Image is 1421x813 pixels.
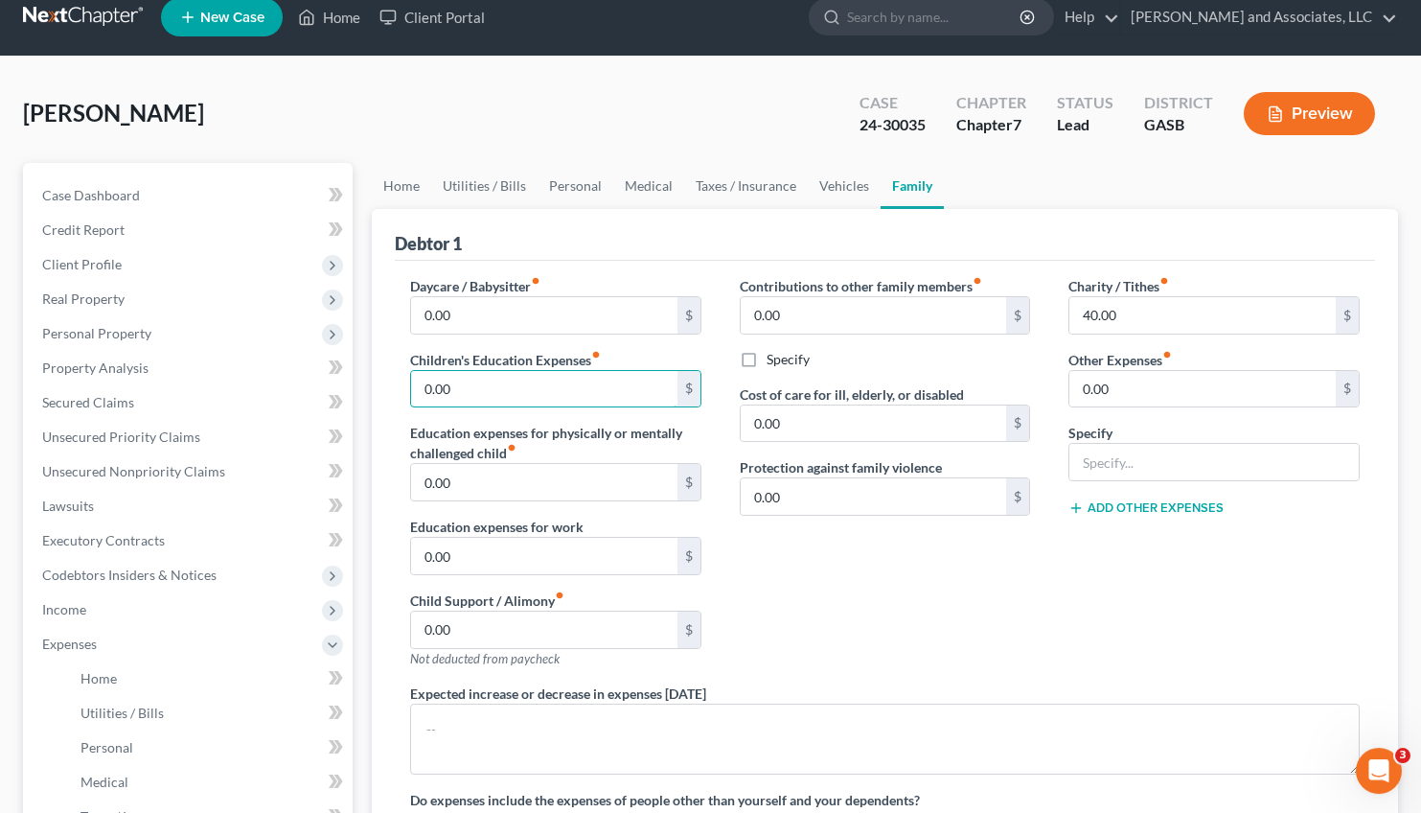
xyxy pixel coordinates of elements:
[740,457,942,477] label: Protection against family violence
[613,163,684,209] a: Medical
[767,350,810,369] label: Specify
[42,498,94,514] span: Lawsuits
[42,360,149,376] span: Property Analysis
[372,163,431,209] a: Home
[27,420,353,454] a: Unsecured Priority Claims
[973,276,982,286] i: fiber_manual_record
[65,731,353,765] a: Personal
[741,478,1007,515] input: --
[1068,276,1169,296] label: Charity / Tithes
[1069,297,1336,334] input: --
[1144,114,1213,136] div: GASB
[531,276,540,286] i: fiber_manual_record
[200,11,264,25] span: New Case
[27,523,353,558] a: Executory Contracts
[27,351,353,385] a: Property Analysis
[507,443,516,453] i: fiber_manual_record
[677,297,700,334] div: $
[677,371,700,407] div: $
[80,705,164,721] span: Utilities / Bills
[555,591,564,600] i: fiber_manual_record
[881,163,944,209] a: Family
[42,221,125,238] span: Credit Report
[808,163,881,209] a: Vehicles
[65,662,353,696] a: Home
[956,114,1026,136] div: Chapter
[27,385,353,420] a: Secured Claims
[410,591,564,611] label: Child Support / Alimony
[859,114,926,136] div: 24-30035
[859,92,926,114] div: Case
[42,567,217,583] span: Codebtors Insiders & Notices
[740,384,964,405] label: Cost of care for ill, elderly, or disabled
[591,350,601,360] i: fiber_manual_record
[677,464,700,500] div: $
[411,538,677,574] input: --
[42,636,97,652] span: Expenses
[538,163,613,209] a: Personal
[42,187,140,203] span: Case Dashboard
[42,256,122,272] span: Client Profile
[1395,748,1410,763] span: 3
[42,290,125,307] span: Real Property
[27,489,353,523] a: Lawsuits
[411,612,677,648] input: --
[1006,297,1029,334] div: $
[1013,115,1021,133] span: 7
[741,406,1007,442] input: --
[65,696,353,731] a: Utilities / Bills
[431,163,538,209] a: Utilities / Bills
[42,325,151,341] span: Personal Property
[1162,350,1172,360] i: fiber_manual_record
[410,651,560,666] span: Not deducted from paycheck
[1068,350,1172,370] label: Other Expenses
[42,532,165,548] span: Executory Contracts
[1144,92,1213,114] div: District
[42,463,225,479] span: Unsecured Nonpriority Claims
[1057,92,1113,114] div: Status
[411,371,677,407] input: --
[410,684,706,704] label: Expected increase or decrease in expenses [DATE]
[42,601,86,617] span: Income
[1006,478,1029,515] div: $
[65,765,353,800] a: Medical
[27,213,353,247] a: Credit Report
[395,232,462,255] div: Debtor 1
[42,394,134,410] span: Secured Claims
[1069,371,1336,407] input: --
[80,739,133,755] span: Personal
[27,178,353,213] a: Case Dashboard
[1159,276,1169,286] i: fiber_manual_record
[677,612,700,648] div: $
[410,423,701,463] label: Education expenses for physically or mentally challenged child
[411,464,677,500] input: --
[1057,114,1113,136] div: Lead
[684,163,808,209] a: Taxes / Insurance
[1068,500,1224,516] button: Add Other Expenses
[741,297,1007,334] input: --
[1068,423,1112,443] label: Specify
[23,99,204,127] span: [PERSON_NAME]
[1244,92,1375,135] button: Preview
[410,790,1360,810] label: Do expenses include the expenses of people other than yourself and your dependents?
[677,538,700,574] div: $
[410,350,601,370] label: Children's Education Expenses
[1006,406,1029,442] div: $
[80,670,117,686] span: Home
[80,774,128,790] span: Medical
[411,297,677,334] input: --
[1336,371,1359,407] div: $
[1336,297,1359,334] div: $
[410,517,584,537] label: Education expenses for work
[27,454,353,489] a: Unsecured Nonpriority Claims
[1069,444,1359,480] input: Specify...
[410,276,540,296] label: Daycare / Babysitter
[956,92,1026,114] div: Chapter
[740,276,982,296] label: Contributions to other family members
[1356,748,1402,794] iframe: Intercom live chat
[42,429,200,445] span: Unsecured Priority Claims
